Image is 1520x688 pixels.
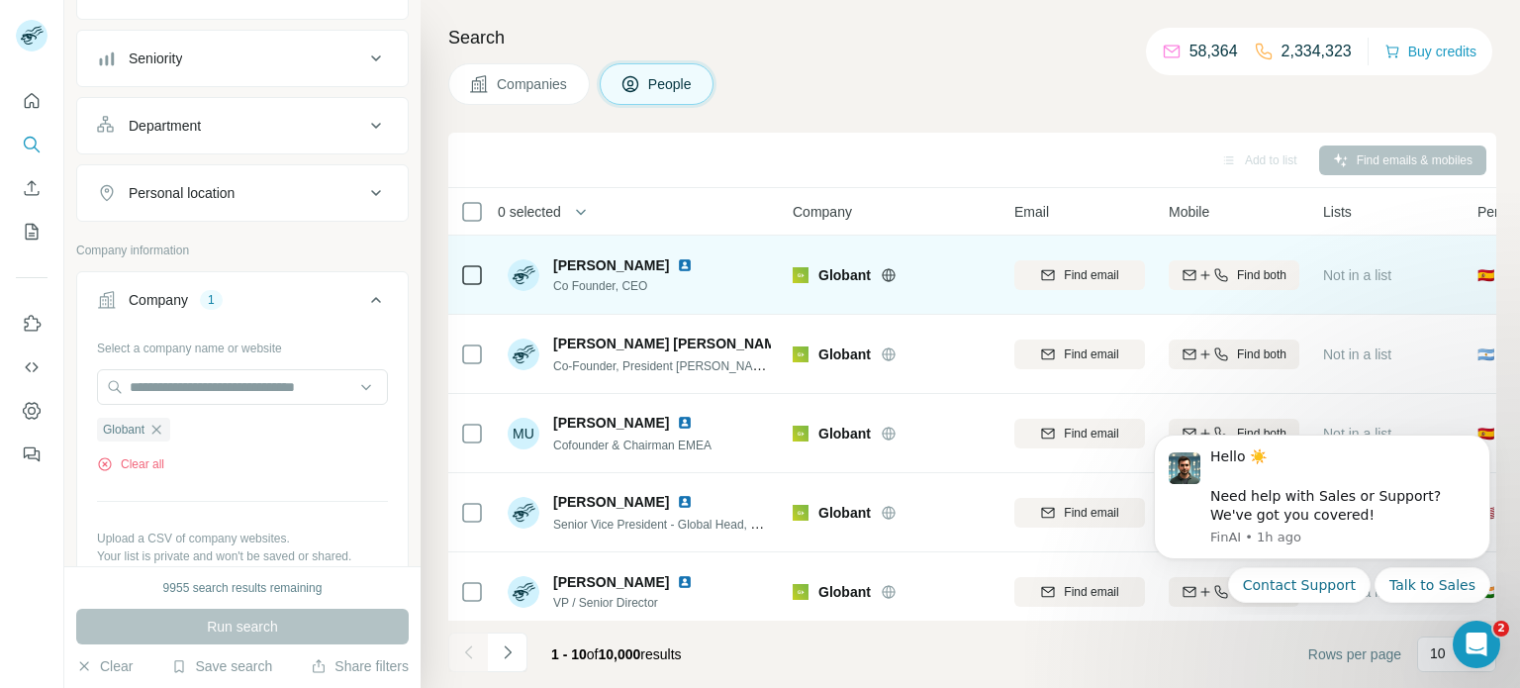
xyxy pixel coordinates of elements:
[1308,644,1401,664] span: Rows per page
[553,492,669,512] span: [PERSON_NAME]
[793,584,808,600] img: Logo of Globant
[77,169,408,217] button: Personal location
[793,346,808,362] img: Logo of Globant
[1064,583,1118,601] span: Find email
[1014,498,1145,528] button: Find email
[97,332,388,357] div: Select a company name or website
[77,276,408,332] button: Company1
[508,339,539,370] img: Avatar
[553,357,931,373] span: Co-Founder, President [PERSON_NAME], President [PERSON_NAME]
[16,437,47,472] button: Feedback
[129,49,182,68] div: Seniority
[1124,418,1520,615] iframe: Intercom notifications message
[1014,419,1145,448] button: Find email
[76,242,409,259] p: Company information
[97,455,164,473] button: Clear all
[1014,577,1145,607] button: Find email
[818,503,871,523] span: Globant
[16,306,47,342] button: Use Surfe on LinkedIn
[1014,260,1145,290] button: Find email
[508,259,539,291] img: Avatar
[677,415,693,431] img: LinkedIn logo
[553,334,790,353] span: [PERSON_NAME] [PERSON_NAME]
[1169,340,1299,369] button: Find both
[1064,345,1118,363] span: Find email
[1384,38,1476,65] button: Buy credits
[448,24,1496,51] h4: Search
[311,656,409,676] button: Share filters
[77,35,408,82] button: Seniority
[76,656,133,676] button: Clear
[16,83,47,119] button: Quick start
[553,277,701,295] span: Co Founder, CEO
[488,633,527,672] button: Navigate to next page
[16,214,47,249] button: My lists
[553,439,712,452] span: Cofounder & Chairman EMEA
[793,505,808,521] img: Logo of Globant
[97,547,388,565] p: Your list is private and won't be saved or shared.
[677,257,693,273] img: LinkedIn logo
[793,426,808,442] img: Logo of Globant
[1323,267,1391,283] span: Not in a list
[1323,346,1391,362] span: Not in a list
[200,291,223,309] div: 1
[103,421,144,439] span: Globant
[1064,425,1118,442] span: Find email
[818,582,871,602] span: Globant
[677,574,693,590] img: LinkedIn logo
[171,656,272,676] button: Save search
[129,116,201,136] div: Department
[1064,504,1118,522] span: Find email
[553,413,669,433] span: [PERSON_NAME]
[1430,643,1446,663] p: 10
[1237,266,1286,284] span: Find both
[163,579,323,597] div: 9955 search results remaining
[129,290,188,310] div: Company
[508,497,539,529] img: Avatar
[16,349,47,385] button: Use Surfe API
[498,202,561,222] span: 0 selected
[1064,266,1118,284] span: Find email
[599,646,641,662] span: 10,000
[793,267,808,283] img: Logo of Globant
[553,516,843,532] span: Senior Vice President - Global Head, Salesforce Studio
[553,594,701,612] span: VP / Senior Director
[587,646,599,662] span: of
[508,418,539,449] div: MU
[648,74,694,94] span: People
[1169,202,1209,222] span: Mobile
[16,127,47,162] button: Search
[553,572,669,592] span: [PERSON_NAME]
[1282,40,1352,63] p: 2,334,323
[497,74,569,94] span: Companies
[77,102,408,149] button: Department
[818,344,871,364] span: Globant
[1323,202,1352,222] span: Lists
[1477,265,1494,285] span: 🇪🇸
[1453,621,1500,668] iframe: Intercom live chat
[793,202,852,222] span: Company
[1477,344,1494,364] span: 🇦🇷
[551,646,587,662] span: 1 - 10
[1014,340,1145,369] button: Find email
[508,576,539,608] img: Avatar
[551,646,682,662] span: results
[818,265,871,285] span: Globant
[1237,345,1286,363] span: Find both
[1169,260,1299,290] button: Find both
[1014,202,1049,222] span: Email
[129,183,235,203] div: Personal location
[16,393,47,429] button: Dashboard
[553,255,669,275] span: [PERSON_NAME]
[818,424,871,443] span: Globant
[16,170,47,206] button: Enrich CSV
[97,530,388,547] p: Upload a CSV of company websites.
[1189,40,1238,63] p: 58,364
